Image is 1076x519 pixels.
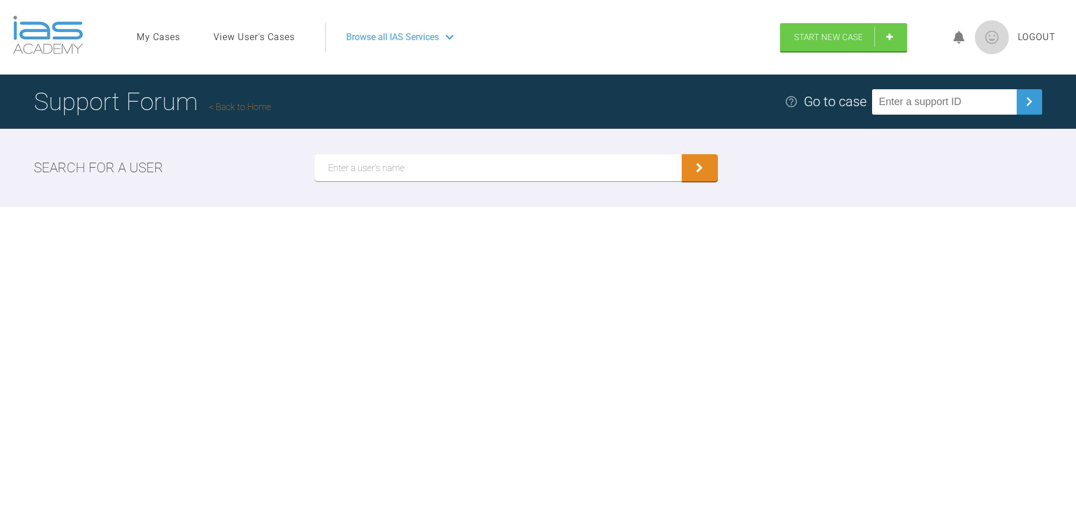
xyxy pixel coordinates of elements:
[1020,93,1038,111] img: chevronRight.28bd32b0.svg
[804,91,866,112] div: Go to case
[346,30,439,45] span: Browse all IAS Services
[1018,30,1056,45] a: Logout
[34,82,271,121] h1: Support Forum
[785,95,798,108] img: help.e70b9f3d.svg
[13,16,83,54] img: logo-light.3e3ef733.png
[975,20,1009,54] img: profile.png
[137,30,180,45] a: My Cases
[34,157,163,178] h2: Search for a user
[209,102,271,112] a: Back to Home
[214,30,295,45] a: View User's Cases
[315,154,682,181] input: Enter a user's name
[794,32,863,42] span: Start New Case
[780,23,907,51] a: Start New Case
[872,89,1017,115] input: Enter a support ID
